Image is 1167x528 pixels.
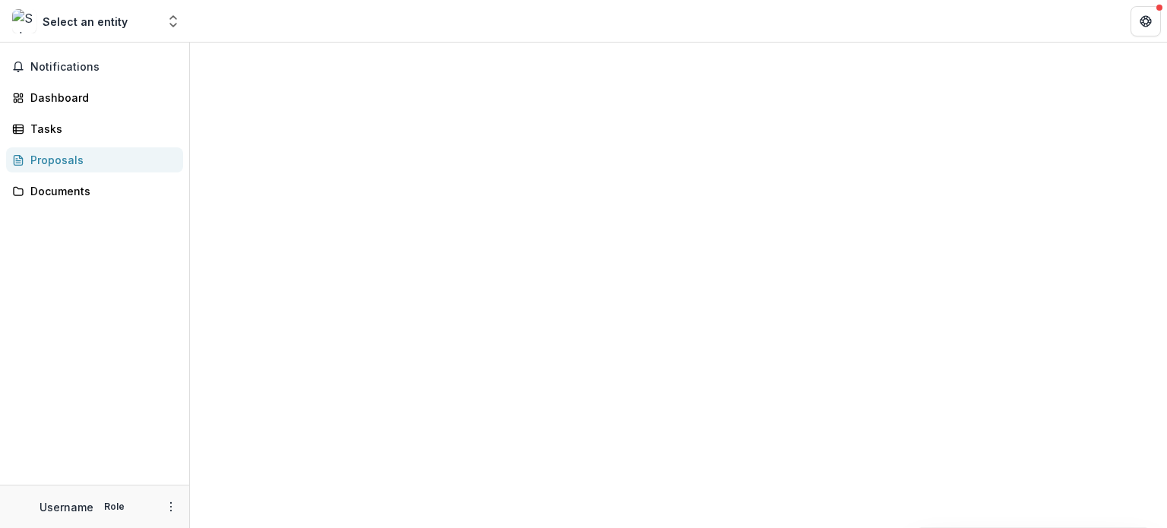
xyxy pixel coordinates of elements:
a: Tasks [6,116,183,141]
button: More [162,498,180,516]
span: Notifications [30,61,177,74]
div: Dashboard [30,90,171,106]
div: Select an entity [43,14,128,30]
p: Username [40,499,93,515]
a: Documents [6,179,183,204]
div: Proposals [30,152,171,168]
img: Select an entity [12,9,36,33]
p: Role [100,500,129,514]
div: Tasks [30,121,171,137]
button: Get Help [1131,6,1161,36]
a: Proposals [6,147,183,172]
button: Notifications [6,55,183,79]
div: Documents [30,183,171,199]
a: Dashboard [6,85,183,110]
button: Open entity switcher [163,6,184,36]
